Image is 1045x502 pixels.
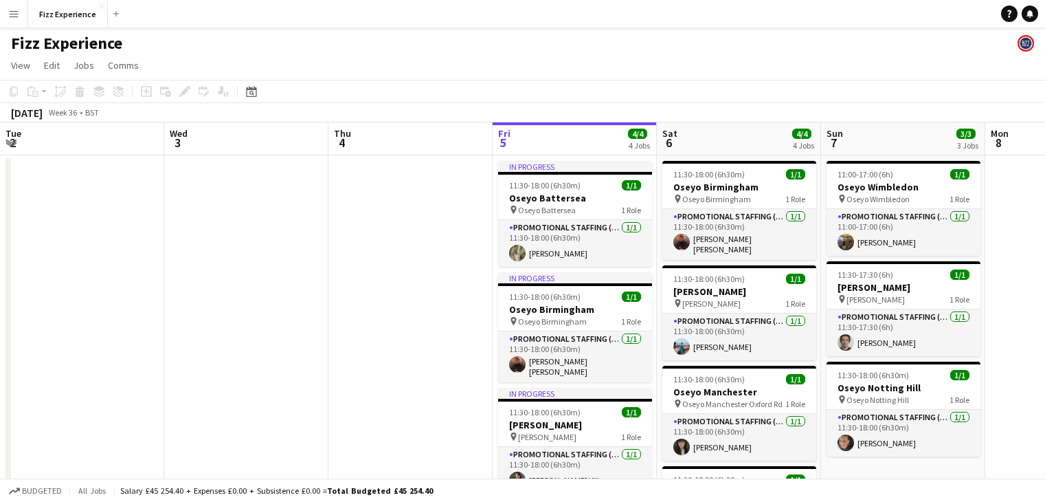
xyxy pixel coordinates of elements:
[498,388,652,494] app-job-card: In progress11:30-18:00 (6h30m)1/1[PERSON_NAME] [PERSON_NAME]1 RolePromotional Staffing (Brand Amb...
[682,194,751,204] span: Oseyo Birmingham
[785,399,805,409] span: 1 Role
[662,127,677,140] span: Sat
[622,407,641,417] span: 1/1
[662,285,816,298] h3: [PERSON_NAME]
[792,129,811,139] span: 4/4
[846,294,905,305] span: [PERSON_NAME]
[785,194,805,204] span: 1 Role
[621,205,641,215] span: 1 Role
[509,180,581,190] span: 11:30-18:00 (6h30m)
[3,135,21,151] span: 2
[950,294,969,305] span: 1 Role
[660,135,677,151] span: 6
[682,399,783,409] span: Oseyo Manchester Oxford Rd
[102,56,144,74] a: Comms
[950,370,969,380] span: 1/1
[629,140,650,151] div: 4 Jobs
[827,261,980,356] app-job-card: 11:30-17:30 (6h)1/1[PERSON_NAME] [PERSON_NAME]1 RolePromotional Staffing (Brand Ambassadors)1/111...
[11,33,122,54] h1: Fizz Experience
[827,362,980,457] app-job-card: 11:30-18:00 (6h30m)1/1Oseyo Notting Hill Oseyo Notting Hill1 RolePromotional Staffing (Brand Amba...
[662,414,816,461] app-card-role: Promotional Staffing (Brand Ambassadors)1/111:30-18:00 (6h30m)[PERSON_NAME]
[621,432,641,442] span: 1 Role
[622,292,641,302] span: 1/1
[85,107,99,118] div: BST
[518,205,576,215] span: Oseyo Battersea
[498,388,652,399] div: In progress
[950,194,969,204] span: 1 Role
[682,298,741,309] span: [PERSON_NAME]
[662,209,816,260] app-card-role: Promotional Staffing (Brand Ambassadors)1/111:30-18:00 (6h30m)[PERSON_NAME] [PERSON_NAME]
[498,161,652,172] div: In progress
[957,140,978,151] div: 3 Jobs
[786,474,805,485] span: 1/1
[518,316,587,327] span: Oseyo Birmingham
[498,303,652,316] h3: Oseyo Birmingham
[662,265,816,360] app-job-card: 11:30-18:00 (6h30m)1/1[PERSON_NAME] [PERSON_NAME]1 RolePromotional Staffing (Brand Ambassadors)1/...
[120,485,433,496] div: Salary £45 254.40 + Expenses £0.00 + Subsistence £0.00 =
[5,127,21,140] span: Tue
[498,192,652,204] h3: Oseyo Battersea
[38,56,65,74] a: Edit
[11,106,43,120] div: [DATE]
[7,483,64,499] button: Budgeted
[5,56,36,74] a: View
[827,410,980,457] app-card-role: Promotional Staffing (Brand Ambassadors)1/111:30-18:00 (6h30m)[PERSON_NAME]
[662,366,816,461] app-job-card: 11:30-18:00 (6h30m)1/1Oseyo Manchester Oseyo Manchester Oxford Rd1 RolePromotional Staffing (Bran...
[827,309,980,356] app-card-role: Promotional Staffing (Brand Ambassadors)1/111:30-17:30 (6h)[PERSON_NAME]
[509,292,581,302] span: 11:30-18:00 (6h30m)
[950,169,969,179] span: 1/1
[1018,35,1034,52] app-user-avatar: Fizz Admin
[628,129,647,139] span: 4/4
[950,270,969,280] span: 1/1
[170,127,188,140] span: Wed
[673,374,745,384] span: 11:30-18:00 (6h30m)
[838,169,893,179] span: 11:00-17:00 (6h)
[785,298,805,309] span: 1 Role
[673,169,745,179] span: 11:30-18:00 (6h30m)
[846,395,909,405] span: Oseyo Notting Hill
[332,135,351,151] span: 4
[838,270,893,280] span: 11:30-17:30 (6h)
[509,407,581,417] span: 11:30-18:00 (6h30m)
[786,274,805,284] span: 1/1
[498,161,652,267] app-job-card: In progress11:30-18:00 (6h30m)1/1Oseyo Battersea Oseyo Battersea1 RolePromotional Staffing (Brand...
[673,474,745,485] span: 11:30-18:00 (6h30m)
[498,447,652,494] app-card-role: Promotional Staffing (Brand Ambassadors)1/111:30-18:00 (6h30m)[PERSON_NAME] Villamer
[622,180,641,190] span: 1/1
[518,432,576,442] span: [PERSON_NAME]
[827,127,843,140] span: Sun
[662,161,816,260] app-job-card: 11:30-18:00 (6h30m)1/1Oseyo Birmingham Oseyo Birmingham1 RolePromotional Staffing (Brand Ambassad...
[327,485,433,496] span: Total Budgeted £45 254.40
[662,386,816,398] h3: Oseyo Manchester
[673,274,745,284] span: 11:30-18:00 (6h30m)
[22,486,62,496] span: Budgeted
[793,140,814,151] div: 4 Jobs
[498,272,652,382] app-job-card: In progress11:30-18:00 (6h30m)1/1Oseyo Birmingham Oseyo Birmingham1 RolePromotional Staffing (Bra...
[621,316,641,327] span: 1 Role
[827,382,980,394] h3: Oseyo Notting Hill
[45,107,80,118] span: Week 36
[827,181,980,193] h3: Oseyo Wimbledon
[68,56,100,74] a: Jobs
[827,161,980,256] app-job-card: 11:00-17:00 (6h)1/1Oseyo Wimbledon Oseyo Wimbledon1 RolePromotional Staffing (Brand Ambassadors)1...
[498,272,652,283] div: In progress
[950,395,969,405] span: 1 Role
[827,281,980,294] h3: [PERSON_NAME]
[662,181,816,193] h3: Oseyo Birmingham
[168,135,188,151] span: 3
[76,485,109,496] span: All jobs
[786,169,805,179] span: 1/1
[662,314,816,360] app-card-role: Promotional Staffing (Brand Ambassadors)1/111:30-18:00 (6h30m)[PERSON_NAME]
[28,1,108,28] button: Fizz Experience
[11,59,30,72] span: View
[827,209,980,256] app-card-role: Promotional Staffing (Brand Ambassadors)1/111:00-17:00 (6h)[PERSON_NAME]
